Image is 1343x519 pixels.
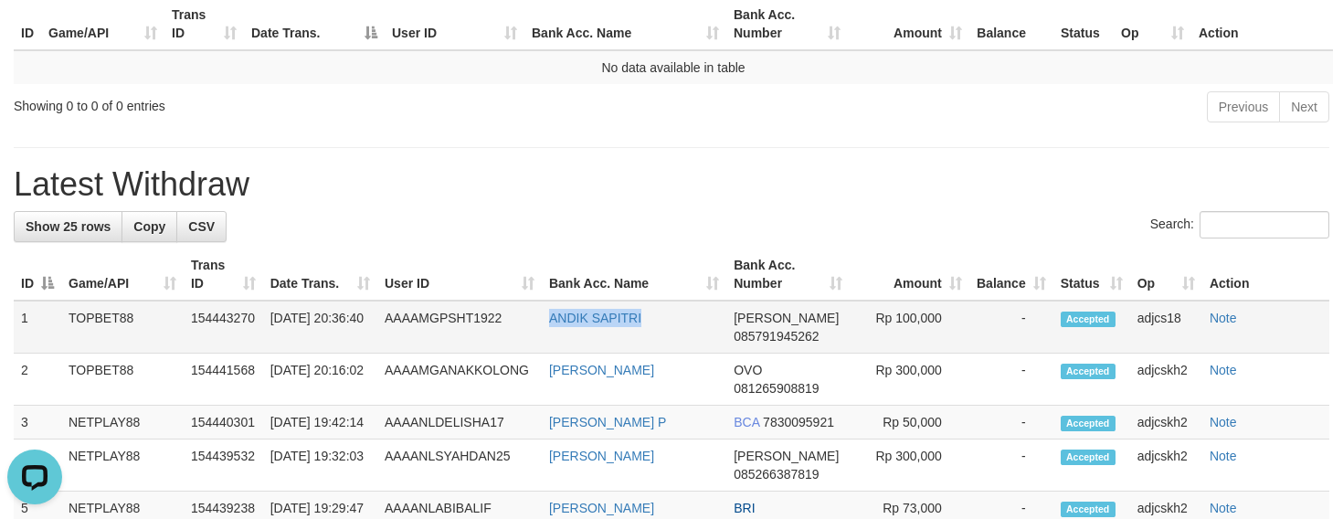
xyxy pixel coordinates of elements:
th: Date Trans.: activate to sort column ascending [263,249,377,301]
span: Show 25 rows [26,219,111,234]
td: 154441568 [184,354,263,406]
span: CSV [188,219,215,234]
th: Status: activate to sort column ascending [1053,249,1130,301]
span: [PERSON_NAME] [734,449,839,463]
div: Showing 0 to 0 of 0 entries [14,90,546,115]
a: [PERSON_NAME] P [549,415,666,429]
a: [PERSON_NAME] [549,501,654,515]
span: Accepted [1061,450,1116,465]
span: Copy [133,219,165,234]
span: Accepted [1061,312,1116,327]
a: Copy [122,211,177,242]
a: CSV [176,211,227,242]
td: TOPBET88 [61,301,184,354]
td: No data available in table [14,50,1333,84]
span: Accepted [1061,416,1116,431]
td: 154439532 [184,440,263,492]
td: adjcskh2 [1130,440,1202,492]
td: - [969,406,1053,440]
th: Bank Acc. Name: activate to sort column ascending [542,249,726,301]
th: Balance: activate to sort column ascending [969,249,1053,301]
th: Game/API: activate to sort column ascending [61,249,184,301]
a: Note [1210,449,1237,463]
td: - [969,354,1053,406]
a: [PERSON_NAME] [549,449,654,463]
a: Show 25 rows [14,211,122,242]
th: Action [1202,249,1329,301]
a: Note [1210,311,1237,325]
a: Note [1210,363,1237,377]
td: 2 [14,354,61,406]
td: 1 [14,301,61,354]
td: NETPLAY88 [61,440,184,492]
td: 4 [14,440,61,492]
td: [DATE] 20:16:02 [263,354,377,406]
td: adjcs18 [1130,301,1202,354]
span: BRI [734,501,755,515]
td: - [969,440,1053,492]
td: Rp 300,000 [850,354,968,406]
th: Op: activate to sort column ascending [1130,249,1202,301]
td: TOPBET88 [61,354,184,406]
h1: Latest Withdraw [14,166,1329,203]
input: Search: [1200,211,1329,238]
td: adjcskh2 [1130,354,1202,406]
th: Amount: activate to sort column ascending [850,249,968,301]
td: Rp 50,000 [850,406,968,440]
span: Accepted [1061,502,1116,517]
span: OVO [734,363,762,377]
td: AAAANLSYAHDAN25 [377,440,542,492]
td: Rp 100,000 [850,301,968,354]
span: Copy 081265908819 to clipboard [734,381,819,396]
th: ID: activate to sort column descending [14,249,61,301]
a: [PERSON_NAME] [549,363,654,377]
td: 154443270 [184,301,263,354]
span: Accepted [1061,364,1116,379]
td: AAAAMGPSHT1922 [377,301,542,354]
td: [DATE] 20:36:40 [263,301,377,354]
td: AAAAMGANAKKOLONG [377,354,542,406]
span: BCA [734,415,759,429]
th: Trans ID: activate to sort column ascending [184,249,263,301]
td: 154440301 [184,406,263,440]
td: adjcskh2 [1130,406,1202,440]
span: Copy 7830095921 to clipboard [763,415,834,429]
a: Note [1210,501,1237,515]
td: 3 [14,406,61,440]
a: Next [1279,91,1329,122]
span: Copy 085266387819 to clipboard [734,467,819,482]
td: NETPLAY88 [61,406,184,440]
td: [DATE] 19:32:03 [263,440,377,492]
label: Search: [1150,211,1329,238]
td: - [969,301,1053,354]
span: [PERSON_NAME] [734,311,839,325]
td: [DATE] 19:42:14 [263,406,377,440]
td: Rp 300,000 [850,440,968,492]
td: AAAANLDELISHA17 [377,406,542,440]
a: Note [1210,415,1237,429]
a: Previous [1207,91,1280,122]
th: Bank Acc. Number: activate to sort column ascending [726,249,850,301]
span: Copy 085791945262 to clipboard [734,329,819,344]
th: User ID: activate to sort column ascending [377,249,542,301]
a: ANDIK SAPITRI [549,311,641,325]
button: Open LiveChat chat widget [7,7,62,62]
